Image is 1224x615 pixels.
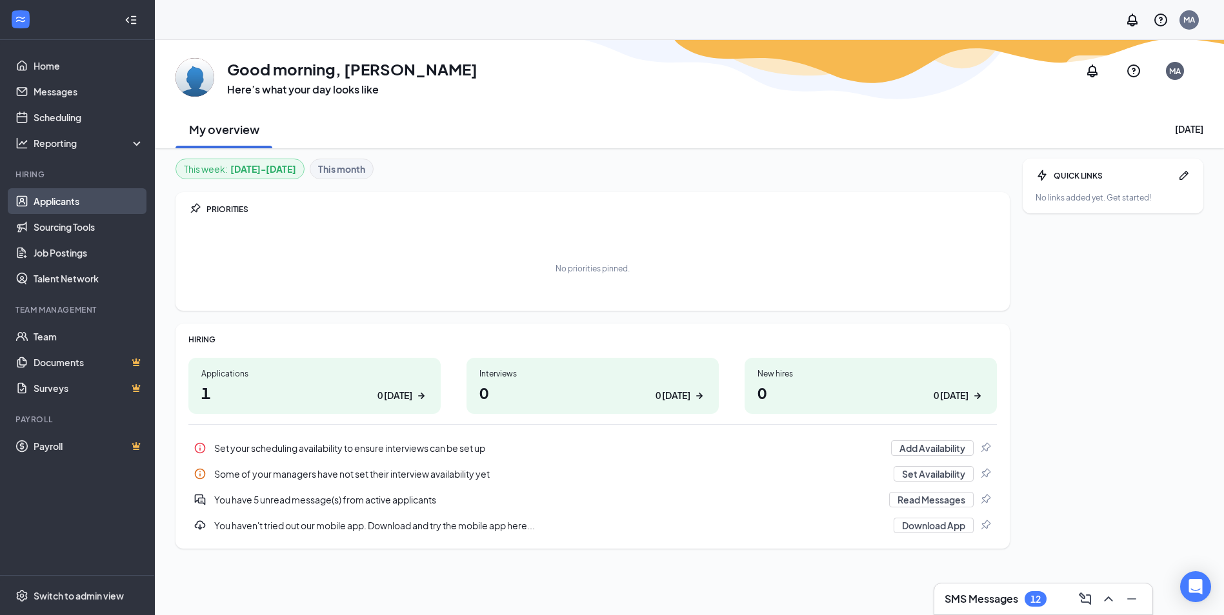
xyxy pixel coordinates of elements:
button: Set Availability [894,466,974,482]
svg: ArrowRight [415,389,428,402]
svg: ArrowRight [693,389,706,402]
svg: Download [194,519,206,532]
div: New hires [757,368,984,379]
h1: 1 [201,382,428,404]
div: 0 [DATE] [656,389,690,402]
img: Mari Aguirre [176,58,214,97]
a: DoubleChatActiveYou have 5 unread message(s) from active applicantsRead MessagesPin [188,487,997,512]
div: This week : [184,162,296,176]
div: Payroll [15,414,141,425]
div: Interviews [479,368,706,379]
a: Team [34,324,144,349]
div: Some of your managers have not set their interview availability yet [214,467,886,480]
a: InfoSet your scheduling availability to ensure interviews can be set upAdd AvailabilityPin [188,435,997,461]
svg: ChevronUp [1101,591,1116,607]
a: New hires00 [DATE]ArrowRight [745,358,997,414]
div: You haven't tried out our mobile app. Download and try the mobile app here... [188,512,997,538]
button: Add Availability [891,440,974,456]
div: HIRING [188,334,997,345]
svg: ArrowRight [971,389,984,402]
a: InfoSome of your managers have not set their interview availability yetSet AvailabilityPin [188,461,997,487]
div: Set your scheduling availability to ensure interviews can be set up [214,442,883,454]
button: Read Messages [889,492,974,507]
svg: Settings [15,589,28,602]
h2: My overview [189,121,259,137]
a: Talent Network [34,266,144,291]
div: 0 [DATE] [377,389,412,402]
div: MA [1183,14,1195,25]
a: Job Postings [34,240,144,266]
a: Sourcing Tools [34,214,144,240]
svg: Minimize [1124,591,1139,607]
svg: Analysis [15,137,28,150]
div: MA [1169,66,1181,77]
div: Team Management [15,304,141,315]
svg: Pin [979,493,992,506]
h1: 0 [479,382,706,404]
a: Applications10 [DATE]ArrowRight [188,358,441,414]
b: This month [318,162,365,176]
h3: SMS Messages [945,592,1018,606]
div: No links added yet. Get started! [1036,192,1190,203]
svg: Info [194,442,206,454]
div: PRIORITIES [206,204,997,215]
a: Home [34,53,144,79]
button: ChevronUp [1098,589,1119,609]
svg: Notifications [1125,12,1140,28]
a: DocumentsCrown [34,349,144,375]
div: 12 [1030,594,1041,605]
div: Switch to admin view [34,589,124,602]
svg: Bolt [1036,169,1048,182]
svg: Pin [188,202,201,215]
div: You have 5 unread message(s) from active applicants [214,493,881,506]
svg: DoubleChatActive [194,493,206,506]
a: Scheduling [34,104,144,130]
div: Applications [201,368,428,379]
svg: QuestionInfo [1126,63,1141,79]
div: Set your scheduling availability to ensure interviews can be set up [188,435,997,461]
h1: 0 [757,382,984,404]
div: QUICK LINKS [1054,170,1172,181]
svg: WorkstreamLogo [14,13,27,26]
svg: ComposeMessage [1078,591,1093,607]
button: Minimize [1121,589,1142,609]
svg: QuestionInfo [1153,12,1169,28]
svg: Notifications [1085,63,1100,79]
div: No priorities pinned. [556,263,630,274]
svg: Collapse [125,14,137,26]
a: Messages [34,79,144,104]
svg: Pin [979,519,992,532]
a: PayrollCrown [34,433,144,459]
div: 0 [DATE] [934,389,968,402]
div: You have 5 unread message(s) from active applicants [188,487,997,512]
a: SurveysCrown [34,375,144,401]
div: [DATE] [1175,122,1203,135]
svg: Pin [979,467,992,480]
h3: Here’s what your day looks like [227,83,477,97]
h1: Good morning, [PERSON_NAME] [227,58,477,80]
button: Download App [894,518,974,533]
svg: Info [194,467,206,480]
a: Interviews00 [DATE]ArrowRight [467,358,719,414]
a: Applicants [34,188,144,214]
svg: Pen [1178,169,1190,182]
div: Some of your managers have not set their interview availability yet [188,461,997,487]
b: [DATE] - [DATE] [230,162,296,176]
button: ComposeMessage [1075,589,1096,609]
div: You haven't tried out our mobile app. Download and try the mobile app here... [214,519,886,532]
div: Hiring [15,169,141,180]
svg: Pin [979,442,992,454]
div: Open Intercom Messenger [1180,571,1211,602]
a: DownloadYou haven't tried out our mobile app. Download and try the mobile app here...Download AppPin [188,512,997,538]
div: Reporting [34,137,145,150]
